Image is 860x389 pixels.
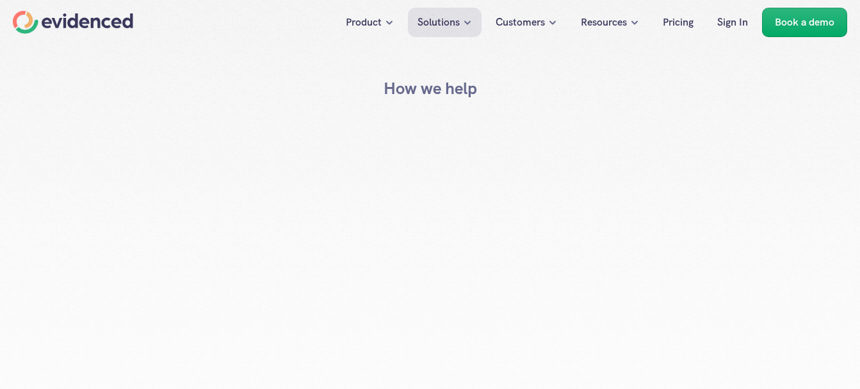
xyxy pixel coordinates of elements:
p: Pricing [663,14,694,31]
p: Sign In [717,14,748,31]
p: Resources [581,14,627,31]
p: Product [346,14,382,31]
a: Pricing [653,8,703,37]
a: Book a demo [762,8,847,37]
p: Understand how your candidates perform by getting feedback in minutes, not days. [366,293,494,314]
p: Customers [496,14,545,31]
p: Book a demo [775,14,834,31]
h4: How we help [384,77,477,100]
p: Watch a demo [337,329,403,346]
a: Home [13,11,133,34]
p: Solutions [418,14,460,31]
a: Watch a demo [325,323,432,353]
p: Chat with sales [455,329,523,346]
h1: Get faster feedback on candidates [328,177,533,220]
a: Sign In [708,8,758,37]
